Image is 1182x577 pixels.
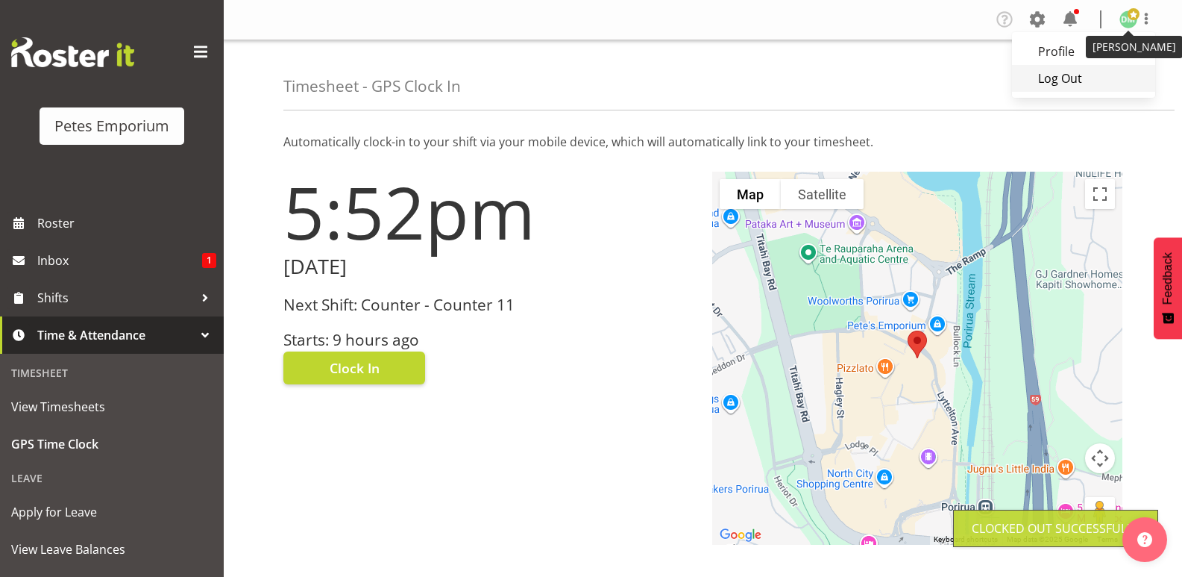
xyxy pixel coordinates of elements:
h3: Next Shift: Counter - Counter 11 [283,296,694,314]
a: Log Out [1012,65,1155,92]
span: 1 [202,253,216,268]
span: Time & Attendance [37,324,194,346]
a: View Timesheets [4,388,220,425]
span: Clock In [330,358,380,378]
a: Apply for Leave [4,493,220,531]
button: Show satellite imagery [781,179,864,209]
button: Drag Pegman onto the map to open Street View [1085,497,1115,527]
button: Keyboard shortcuts [934,534,998,545]
div: Leave [4,463,220,493]
div: Clocked out Successfully [972,520,1139,537]
div: Timesheet [4,358,220,388]
h1: 5:52pm [283,172,694,252]
img: Rosterit website logo [11,37,134,67]
a: Profile [1012,38,1155,65]
img: Google [716,525,765,545]
span: Apply for Leave [11,501,213,523]
h2: [DATE] [283,255,694,278]
span: GPS Time Clock [11,433,213,455]
div: Petes Emporium [54,115,169,137]
button: Clock In [283,352,425,384]
img: david-mcauley697.jpg [1119,10,1137,28]
span: Roster [37,212,216,234]
span: Shifts [37,287,194,309]
button: Feedback - Show survey [1154,237,1182,339]
a: GPS Time Clock [4,425,220,463]
p: Automatically clock-in to your shift via your mobile device, which will automatically link to you... [283,133,1122,151]
span: View Timesheets [11,396,213,418]
a: View Leave Balances [4,531,220,568]
span: Feedback [1161,252,1175,305]
span: View Leave Balances [11,538,213,561]
img: help-xxl-2.png [1137,532,1152,547]
button: Show street map [720,179,781,209]
button: Map camera controls [1085,443,1115,473]
button: Toggle fullscreen view [1085,179,1115,209]
h3: Starts: 9 hours ago [283,331,694,349]
span: Inbox [37,249,202,272]
h4: Timesheet - GPS Clock In [283,78,461,95]
a: Open this area in Google Maps (opens a new window) [716,525,765,545]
